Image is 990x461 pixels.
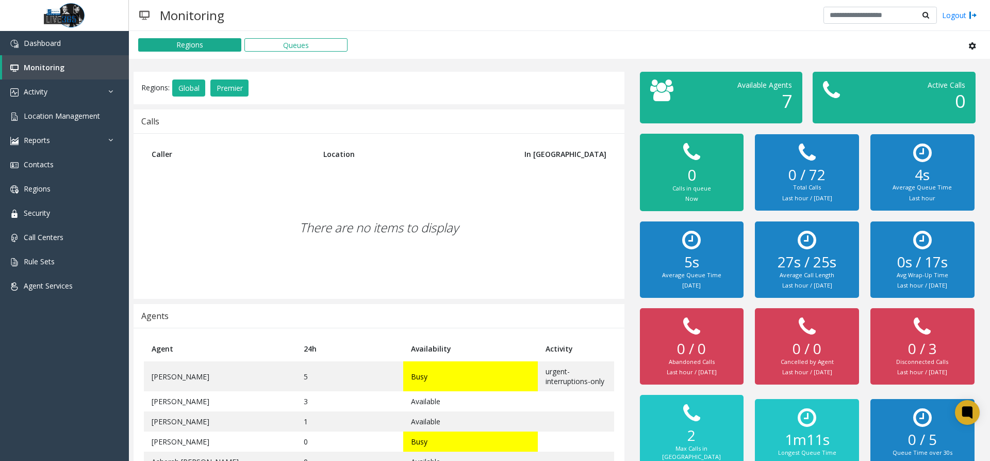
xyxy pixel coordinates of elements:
div: Avg Wrap-Up Time [881,271,964,280]
td: Busy [403,361,538,391]
img: 'icon' [10,282,19,291]
div: Average Queue Time [881,183,964,192]
td: urgent-interruptions-only [538,361,614,391]
td: [PERSON_NAME] [144,391,296,411]
img: 'icon' [10,185,19,194]
div: Average Call Length [765,271,848,280]
th: 24h [296,336,403,361]
span: Rule Sets [24,257,55,266]
div: Average Queue Time [650,271,733,280]
th: Availability [403,336,538,361]
span: Monitoring [24,62,64,72]
span: Available Agents [737,80,792,90]
button: Global [172,80,205,97]
h2: 0 [650,166,733,184]
span: Active Calls [928,80,965,90]
h2: 0 / 5 [881,431,964,449]
td: 0 [296,432,403,452]
span: Call Centers [24,232,63,242]
th: Activity [538,336,614,361]
img: 'icon' [10,40,19,48]
td: Available [403,391,538,411]
div: Total Calls [765,183,848,192]
div: Longest Queue Time [765,449,848,457]
small: Last hour / [DATE] [897,368,947,376]
h2: 0s / 17s [881,253,964,271]
h2: 0 / 3 [881,340,964,358]
button: Queues [244,38,348,52]
img: 'icon' [10,113,19,121]
td: 3 [296,391,403,411]
a: Logout [942,10,977,21]
div: Abandoned Calls [650,358,733,367]
small: Now [685,195,698,202]
img: 'icon' [10,64,19,72]
small: Last hour / [DATE] [782,368,832,376]
th: In [GEOGRAPHIC_DATA] [498,141,614,167]
span: 0 [955,89,965,113]
small: [DATE] [682,281,701,289]
small: Last hour / [DATE] [782,194,832,202]
button: Regions [138,38,241,52]
span: Reports [24,135,50,145]
img: 'icon' [10,88,19,97]
small: Last hour / [DATE] [782,281,832,289]
a: Monitoring [2,55,129,80]
th: Caller [144,141,316,167]
td: [PERSON_NAME] [144,361,296,391]
span: Security [24,208,50,218]
td: Busy [403,432,538,452]
img: 'icon' [10,161,19,169]
h2: 0 / 72 [765,166,848,184]
img: 'icon' [10,137,19,145]
h2: 27s / 25s [765,253,848,271]
small: Last hour / [DATE] [667,368,717,376]
span: Contacts [24,160,54,169]
span: Regions [24,184,51,194]
span: Location Management [24,111,100,121]
td: [PERSON_NAME] [144,411,296,432]
span: 7 [782,89,792,113]
div: There are no items to display [144,167,614,289]
h3: Monitoring [155,3,229,28]
h2: 5s [650,253,733,271]
h2: 4s [881,166,964,184]
button: Premier [210,80,249,97]
th: Location [316,141,498,167]
img: 'icon' [10,210,19,218]
img: pageIcon [139,3,150,28]
div: Agents [141,309,169,323]
td: [PERSON_NAME] [144,432,296,452]
img: 'icon' [10,258,19,266]
td: Available [403,411,538,432]
small: Last hour [909,194,935,202]
img: logout [969,10,977,21]
span: Activity [24,87,47,97]
h2: 1m11s [765,431,848,449]
div: Cancelled by Agent [765,358,848,367]
h2: 0 / 0 [765,340,848,358]
h2: 0 / 0 [650,340,733,358]
td: 5 [296,361,403,391]
img: 'icon' [10,234,19,242]
td: 1 [296,411,403,432]
div: Calls [141,115,159,128]
span: Dashboard [24,38,61,48]
div: Disconnected Calls [881,358,964,367]
div: Calls in queue [650,184,733,193]
span: Regions: [141,82,170,92]
div: Queue Time over 30s [881,449,964,457]
h2: 2 [650,427,733,444]
span: Agent Services [24,281,73,291]
th: Agent [144,336,296,361]
small: Last hour / [DATE] [897,281,947,289]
